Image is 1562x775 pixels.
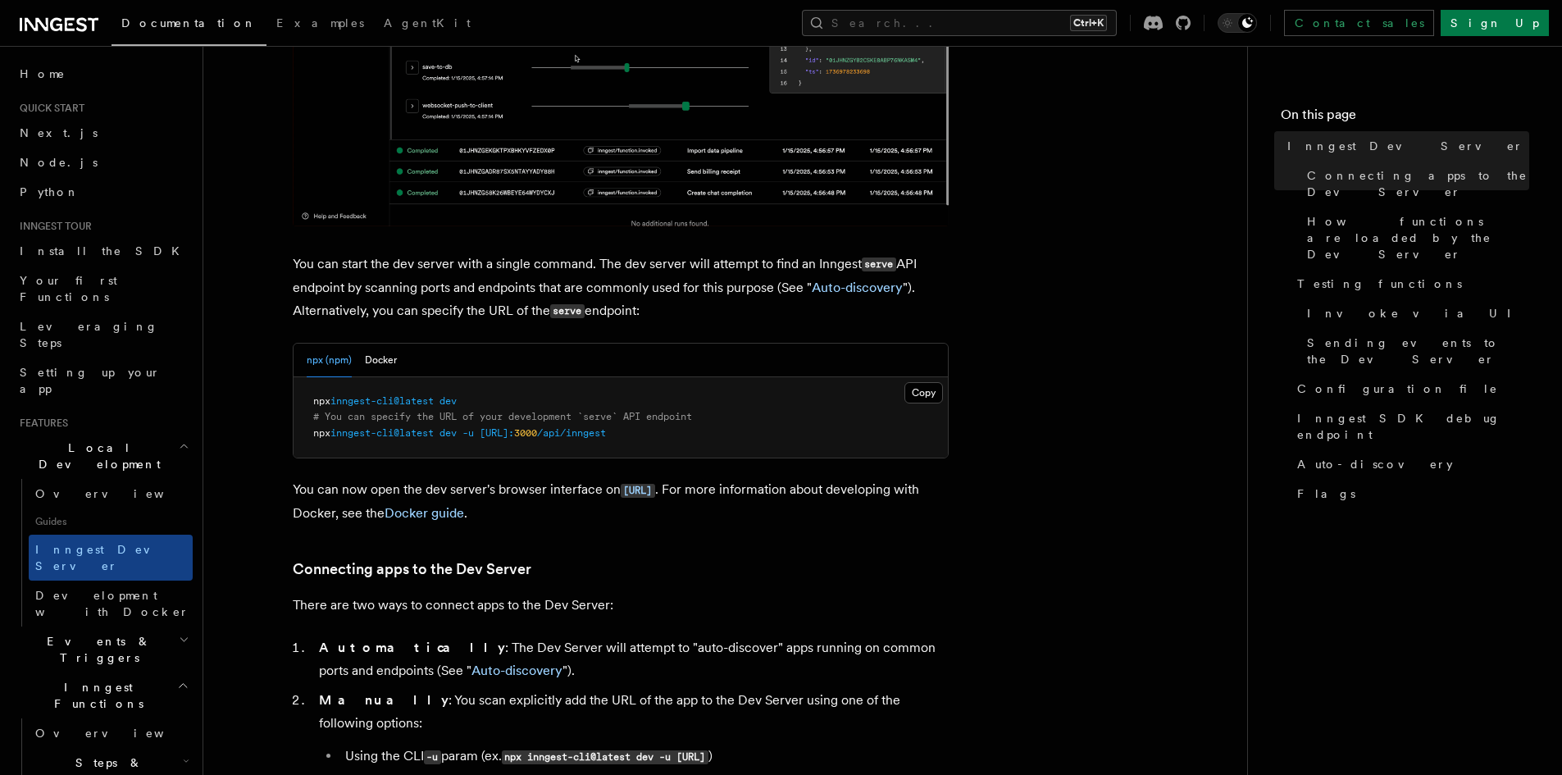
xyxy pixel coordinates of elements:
[293,594,949,617] p: There are two ways to connect apps to the Dev Server:
[439,427,457,439] span: dev
[13,148,193,177] a: Node.js
[862,258,896,271] code: serve
[29,479,193,508] a: Overview
[29,535,193,581] a: Inngest Dev Server
[13,312,193,358] a: Leveraging Steps
[20,126,98,139] span: Next.js
[1070,15,1107,31] kbd: Ctrl+K
[1297,410,1529,443] span: Inngest SDK debug endpoint
[904,382,943,403] button: Copy
[1297,381,1498,397] span: Configuration file
[112,5,266,46] a: Documentation
[121,16,257,30] span: Documentation
[13,440,179,472] span: Local Development
[313,427,330,439] span: npx
[1307,335,1529,367] span: Sending events to the Dev Server
[276,16,364,30] span: Examples
[13,672,193,718] button: Inngest Functions
[35,727,204,740] span: Overview
[307,344,352,377] button: npx (npm)
[29,508,193,535] span: Guides
[35,487,204,500] span: Overview
[13,177,193,207] a: Python
[293,478,949,525] p: You can now open the dev server's browser interface on . For more information about developing wi...
[621,484,655,498] code: [URL]
[13,433,193,479] button: Local Development
[502,750,708,764] code: npx inngest-cli@latest dev -u [URL]
[1291,449,1529,479] a: Auto-discovery
[812,280,903,295] a: Auto-discovery
[13,102,84,115] span: Quick start
[20,274,117,303] span: Your first Functions
[802,10,1117,36] button: Search...Ctrl+K
[365,344,397,377] button: Docker
[1300,299,1529,328] a: Invoke via UI
[621,481,655,497] a: [URL]
[13,417,68,430] span: Features
[35,589,189,618] span: Development with Docker
[13,266,193,312] a: Your first Functions
[514,427,537,439] span: 3000
[1307,167,1529,200] span: Connecting apps to the Dev Server
[1297,276,1462,292] span: Testing functions
[1291,479,1529,508] a: Flags
[340,745,949,768] li: Using the CLI param (ex. )
[1284,10,1434,36] a: Contact sales
[1291,374,1529,403] a: Configuration file
[1287,138,1523,154] span: Inngest Dev Server
[13,479,193,627] div: Local Development
[1441,10,1549,36] a: Sign Up
[1307,305,1525,321] span: Invoke via UI
[1281,105,1529,131] h4: On this page
[330,427,434,439] span: inngest-cli@latest
[319,640,505,655] strong: Automatically
[1297,456,1453,472] span: Auto-discovery
[29,718,193,748] a: Overview
[374,5,480,44] a: AgentKit
[293,253,949,323] p: You can start the dev server with a single command. The dev server will attempt to find an Innges...
[424,750,441,764] code: -u
[13,220,92,233] span: Inngest tour
[1297,486,1355,502] span: Flags
[1300,207,1529,269] a: How functions are loaded by the Dev Server
[35,543,175,572] span: Inngest Dev Server
[20,366,161,395] span: Setting up your app
[313,395,330,407] span: npx
[385,505,464,521] a: Docker guide
[13,679,177,712] span: Inngest Functions
[384,16,471,30] span: AgentKit
[314,636,949,682] li: : The Dev Server will attempt to "auto-discover" apps running on common ports and endpoints (See ...
[439,395,457,407] span: dev
[20,66,66,82] span: Home
[1281,131,1529,161] a: Inngest Dev Server
[20,156,98,169] span: Node.js
[1218,13,1257,33] button: Toggle dark mode
[319,692,449,708] strong: Manually
[1291,269,1529,299] a: Testing functions
[1300,328,1529,374] a: Sending events to the Dev Server
[20,320,158,349] span: Leveraging Steps
[1300,161,1529,207] a: Connecting apps to the Dev Server
[293,558,531,581] a: Connecting apps to the Dev Server
[20,185,80,198] span: Python
[13,633,179,666] span: Events & Triggers
[550,304,585,318] code: serve
[480,427,514,439] span: [URL]:
[13,358,193,403] a: Setting up your app
[13,59,193,89] a: Home
[330,395,434,407] span: inngest-cli@latest
[13,118,193,148] a: Next.js
[29,581,193,627] a: Development with Docker
[13,236,193,266] a: Install the SDK
[313,411,692,422] span: # You can specify the URL of your development `serve` API endpoint
[1291,403,1529,449] a: Inngest SDK debug endpoint
[462,427,474,439] span: -u
[20,244,189,258] span: Install the SDK
[1307,213,1529,262] span: How functions are loaded by the Dev Server
[537,427,606,439] span: /api/inngest
[13,627,193,672] button: Events & Triggers
[266,5,374,44] a: Examples
[471,663,562,678] a: Auto-discovery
